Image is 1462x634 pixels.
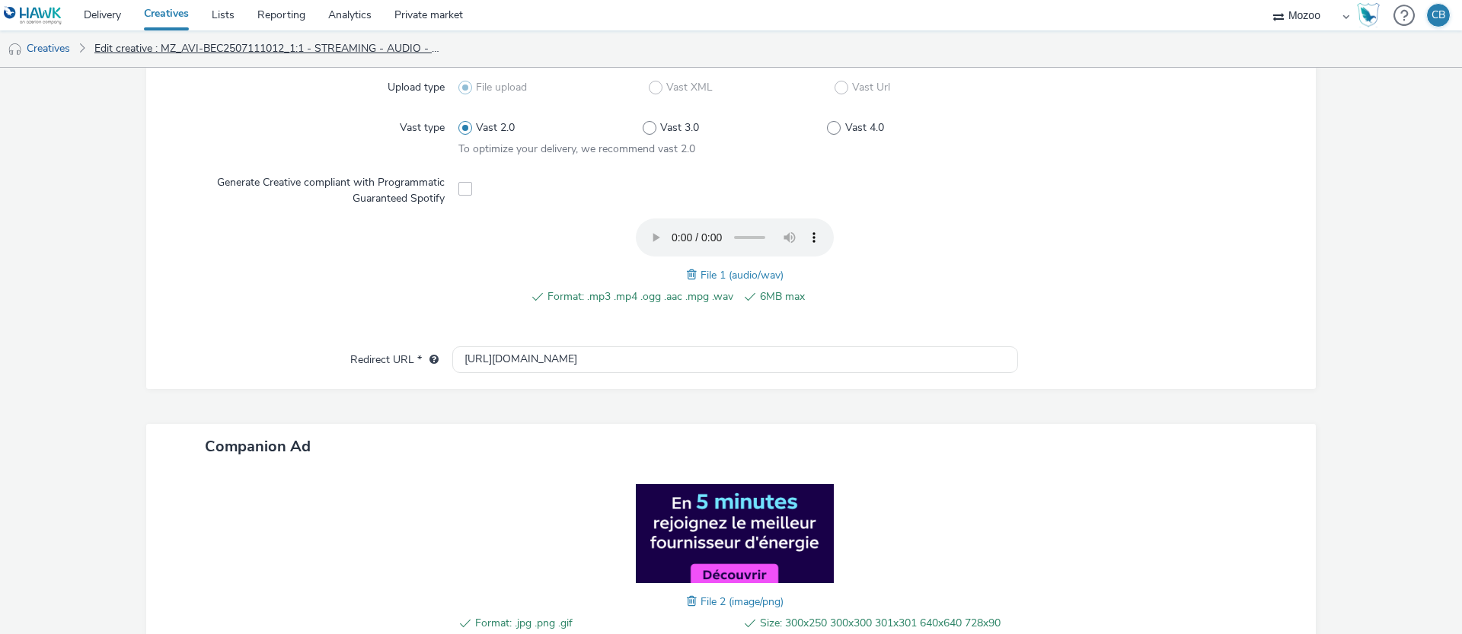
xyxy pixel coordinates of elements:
span: Vast Url [852,80,890,95]
span: To optimize your delivery, we recommend vast 2.0 [458,142,695,156]
span: Vast 4.0 [845,120,884,135]
span: File 2 (image/png) [701,594,784,609]
img: undefined Logo [4,6,62,25]
span: 6MB max [760,288,946,306]
span: File 1 (audio/wav) [701,268,784,282]
span: Vast 3.0 [660,120,699,135]
img: audio [8,42,23,57]
span: Format: .mp3 .mp4 .ogg .aac .mpg .wav [547,288,733,306]
div: URL will be used as a validation URL with some SSPs and it will be the redirection URL of your cr... [422,352,439,368]
label: Generate Creative compliant with Programmatic Guaranteed Spotify [174,169,451,206]
a: Hawk Academy [1357,3,1386,27]
div: CB [1432,4,1445,27]
input: url... [452,346,1018,373]
span: Vast 2.0 [476,120,515,135]
span: File upload [476,80,527,95]
label: Redirect URL * [344,346,445,368]
a: Edit creative : MZ_AVI-BEC2507111012_1:1 - STREAMING - AUDIO - 25S - JUILLET - 2025 [87,30,452,67]
label: Vast type [394,114,451,135]
img: Hawk Academy [1357,3,1380,27]
span: Vast XML [666,80,713,95]
img: File 2 (image/png) [636,484,834,583]
span: Companion Ad [205,436,311,457]
label: Upload type [381,74,451,95]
